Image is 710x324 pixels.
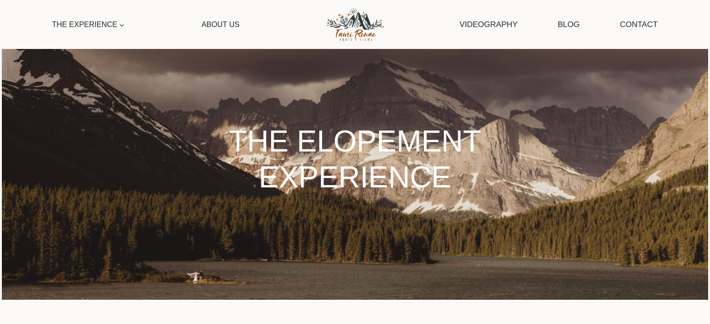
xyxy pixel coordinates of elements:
a: Blog [553,13,585,36]
a: Videography [455,13,522,36]
a: The Experience [48,14,129,35]
h1: THE ELOPEMENT EXPERIENCE [223,124,487,195]
img: Tami Renae Photo & Films Logo [316,5,394,44]
nav: Primary [48,14,244,35]
a: Contact [615,13,662,36]
span: The Experience [52,19,125,31]
nav: Secondary [455,13,662,36]
a: About Us [197,14,244,35]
